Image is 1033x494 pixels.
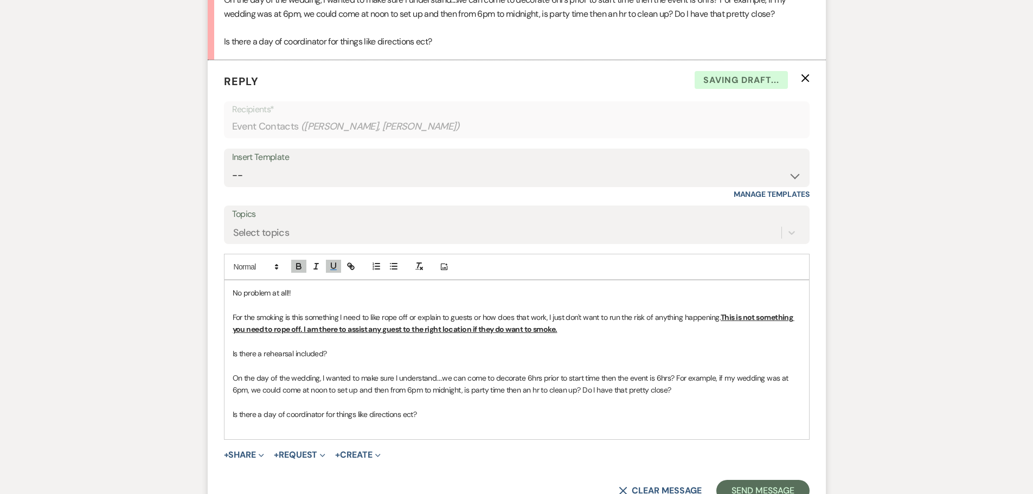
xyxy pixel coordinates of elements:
[274,451,325,459] button: Request
[232,207,801,222] label: Topics
[233,312,721,322] span: For the smoking is this something I need to like rope off or explain to guests or how does that w...
[232,102,801,117] p: Recipients*
[301,119,460,134] span: ( [PERSON_NAME], [PERSON_NAME] )
[233,349,327,358] span: Is there a rehearsal included?
[233,409,417,419] span: Is there a day of coordinator for things like directions ect?
[233,226,290,240] div: Select topics
[232,150,801,165] div: Insert Template
[335,451,380,459] button: Create
[695,71,788,89] span: Saving draft...
[734,189,810,199] a: Manage Templates
[224,451,229,459] span: +
[274,451,279,459] span: +
[232,116,801,137] div: Event Contacts
[233,287,801,299] p: No problem at all!!
[224,451,265,459] button: Share
[224,74,259,88] span: Reply
[233,373,791,395] span: On the day of the wedding, I wanted to make sure I understand....we can come to decorate 6hrs pri...
[335,451,340,459] span: +
[224,35,810,49] p: Is there a day of coordinator for things like directions ect?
